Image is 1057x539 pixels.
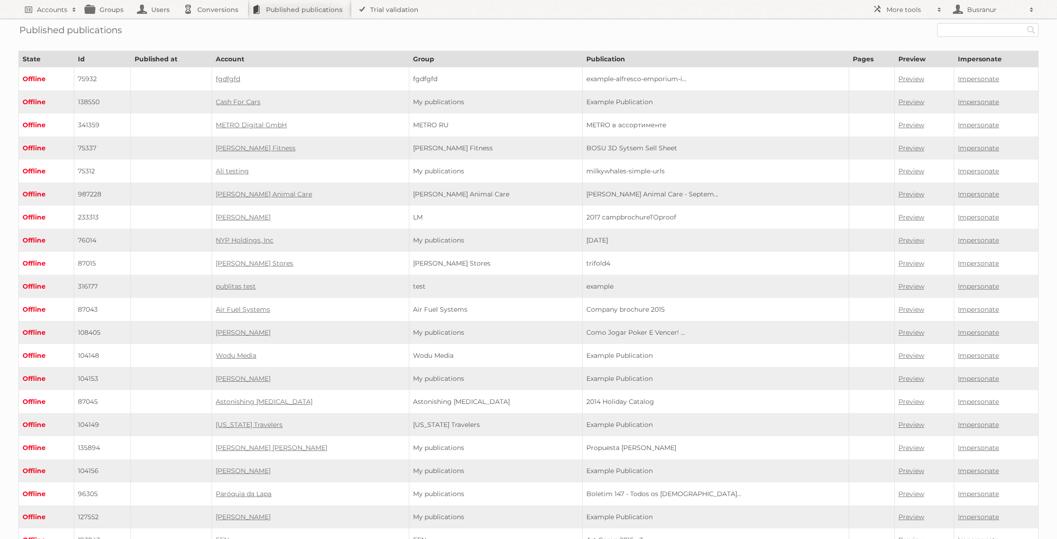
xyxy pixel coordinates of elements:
a: Impersonate [958,351,999,360]
a: [PERSON_NAME] Fitness [216,144,295,152]
a: Preview [898,121,924,129]
a: Preview [898,144,924,152]
td: 87043 [74,298,131,321]
td: Offline [19,367,74,390]
a: fgdfgfd [216,75,240,83]
input: Search [1024,23,1038,37]
h2: Accounts [37,5,67,14]
td: 316177 [74,275,131,298]
th: Preview [894,51,954,67]
td: Offline [19,298,74,321]
td: Offline [19,482,74,505]
td: Example Publication [582,90,849,113]
th: Account [212,51,409,67]
a: [PERSON_NAME] Stores [216,259,293,267]
td: LM [409,206,582,229]
a: Preview [898,444,924,452]
td: Example Publication [582,344,849,367]
td: BOSU 3D Sytsem Sell Sheet [582,136,849,160]
a: Impersonate [958,374,999,383]
a: [PERSON_NAME] Animal Care [216,190,312,198]
td: Offline [19,436,74,459]
a: Preview [898,190,924,198]
td: 104149 [74,413,131,436]
td: 75932 [74,67,131,91]
a: Wodu Media [216,351,256,360]
td: Offline [19,206,74,229]
td: My publications [409,160,582,183]
td: My publications [409,505,582,528]
td: METRO RU [409,113,582,136]
h2: More tools [886,5,933,14]
a: Impersonate [958,190,999,198]
a: METRO Digital GmbH [216,121,287,129]
a: Impersonate [958,167,999,175]
a: Preview [898,98,924,106]
a: Impersonate [958,397,999,406]
td: 96305 [74,482,131,505]
td: 987228 [74,183,131,206]
th: Impersonate [954,51,1039,67]
td: My publications [409,90,582,113]
th: State [19,51,74,67]
td: Offline [19,229,74,252]
a: Preview [898,282,924,290]
a: Preview [898,351,924,360]
a: Preview [898,167,924,175]
td: test [409,275,582,298]
a: [PERSON_NAME] [PERSON_NAME] [216,444,327,452]
td: [PERSON_NAME] Fitness [409,136,582,160]
td: Propuesta [PERSON_NAME] [582,436,849,459]
td: trifold4 [582,252,849,275]
a: Preview [898,374,924,383]
td: 87045 [74,390,131,413]
a: Impersonate [958,421,999,429]
td: My publications [409,321,582,344]
a: Preview [898,328,924,337]
td: [PERSON_NAME] Animal Care [409,183,582,206]
td: My publications [409,482,582,505]
td: 138550 [74,90,131,113]
td: Example Publication [582,459,849,482]
td: 135894 [74,436,131,459]
td: My publications [409,459,582,482]
td: fgdfgfd [409,67,582,91]
td: 104156 [74,459,131,482]
td: 76014 [74,229,131,252]
a: Preview [898,467,924,475]
a: Impersonate [958,144,999,152]
th: Pages [849,51,894,67]
a: Impersonate [958,213,999,221]
td: My publications [409,229,582,252]
td: My publications [409,367,582,390]
a: [PERSON_NAME] [216,374,271,383]
a: Impersonate [958,75,999,83]
td: Air Fuel Systems [409,298,582,321]
a: Impersonate [958,98,999,106]
a: Impersonate [958,236,999,244]
th: Id [74,51,131,67]
td: Example Publication [582,367,849,390]
td: 2017 campbrochureTOproof [582,206,849,229]
a: Preview [898,397,924,406]
td: Company brochure 2015 [582,298,849,321]
td: Offline [19,113,74,136]
a: Impersonate [958,259,999,267]
a: Air Fuel Systems [216,305,270,314]
td: Offline [19,67,74,91]
a: Impersonate [958,444,999,452]
a: Impersonate [958,467,999,475]
td: Example Publication [582,505,849,528]
td: Offline [19,252,74,275]
td: 87015 [74,252,131,275]
td: 341359 [74,113,131,136]
td: Offline [19,459,74,482]
td: Boletim 147 - Todos os [DEMOGRAPHIC_DATA]... [582,482,849,505]
td: Offline [19,413,74,436]
a: Cash For Cars [216,98,260,106]
a: NYP Holdings, Inc [216,236,273,244]
td: 127552 [74,505,131,528]
a: Preview [898,490,924,498]
td: Offline [19,505,74,528]
a: Preview [898,259,924,267]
